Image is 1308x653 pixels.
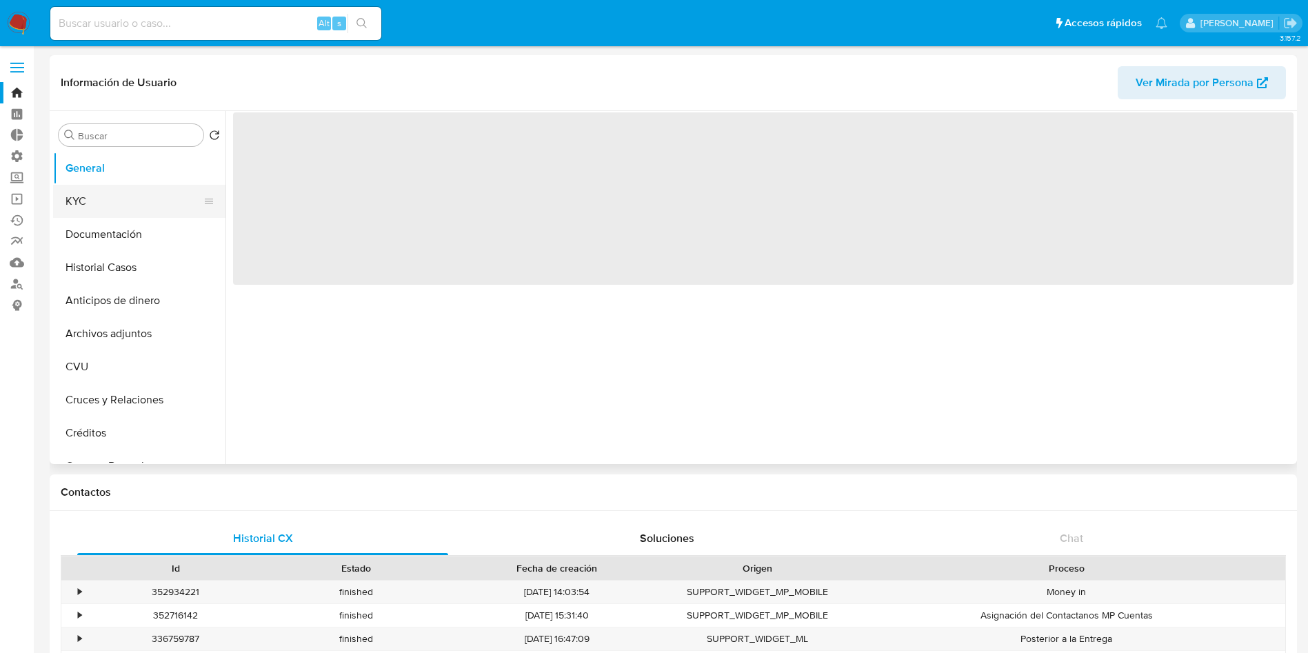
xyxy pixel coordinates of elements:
div: Origen [677,561,838,575]
div: [DATE] 15:31:40 [447,604,667,627]
button: search-icon [348,14,376,33]
div: finished [266,604,447,627]
a: Salir [1283,16,1298,30]
div: finished [266,627,447,650]
div: Proceso [858,561,1276,575]
div: Money in [848,581,1285,603]
span: Historial CX [233,530,293,546]
button: Cuentas Bancarias [53,450,225,483]
input: Buscar usuario o caso... [50,14,381,32]
span: Chat [1060,530,1083,546]
p: gustavo.deseta@mercadolibre.com [1200,17,1278,30]
div: SUPPORT_WIDGET_MP_MOBILE [667,581,848,603]
a: Notificaciones [1156,17,1167,29]
div: [DATE] 14:03:54 [447,581,667,603]
input: Buscar [78,130,198,142]
button: KYC [53,185,214,218]
div: 352934221 [85,581,266,603]
div: 336759787 [85,627,266,650]
button: Ver Mirada por Persona [1118,66,1286,99]
button: Historial Casos [53,251,225,284]
button: Archivos adjuntos [53,317,225,350]
button: Anticipos de dinero [53,284,225,317]
div: Asignación del Contactanos MP Cuentas [848,604,1285,627]
span: Accesos rápidos [1065,16,1142,30]
span: Alt [319,17,330,30]
button: Documentación [53,218,225,251]
button: General [53,152,225,185]
button: Volver al orden por defecto [209,130,220,145]
div: Estado [276,561,437,575]
span: s [337,17,341,30]
div: Fecha de creación [456,561,658,575]
button: Buscar [64,130,75,141]
div: finished [266,581,447,603]
div: SUPPORT_WIDGET_MP_MOBILE [667,604,848,627]
span: Ver Mirada por Persona [1136,66,1254,99]
div: 352716142 [85,604,266,627]
div: SUPPORT_WIDGET_ML [667,627,848,650]
span: Soluciones [640,530,694,546]
button: Créditos [53,416,225,450]
h1: Contactos [61,485,1286,499]
button: Cruces y Relaciones [53,383,225,416]
div: • [78,632,81,645]
button: CVU [53,350,225,383]
div: [DATE] 16:47:09 [447,627,667,650]
div: Id [95,561,256,575]
h1: Información de Usuario [61,76,177,90]
span: ‌ [233,112,1294,285]
div: Posterior a la Entrega [848,627,1285,650]
div: • [78,609,81,622]
div: • [78,585,81,599]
